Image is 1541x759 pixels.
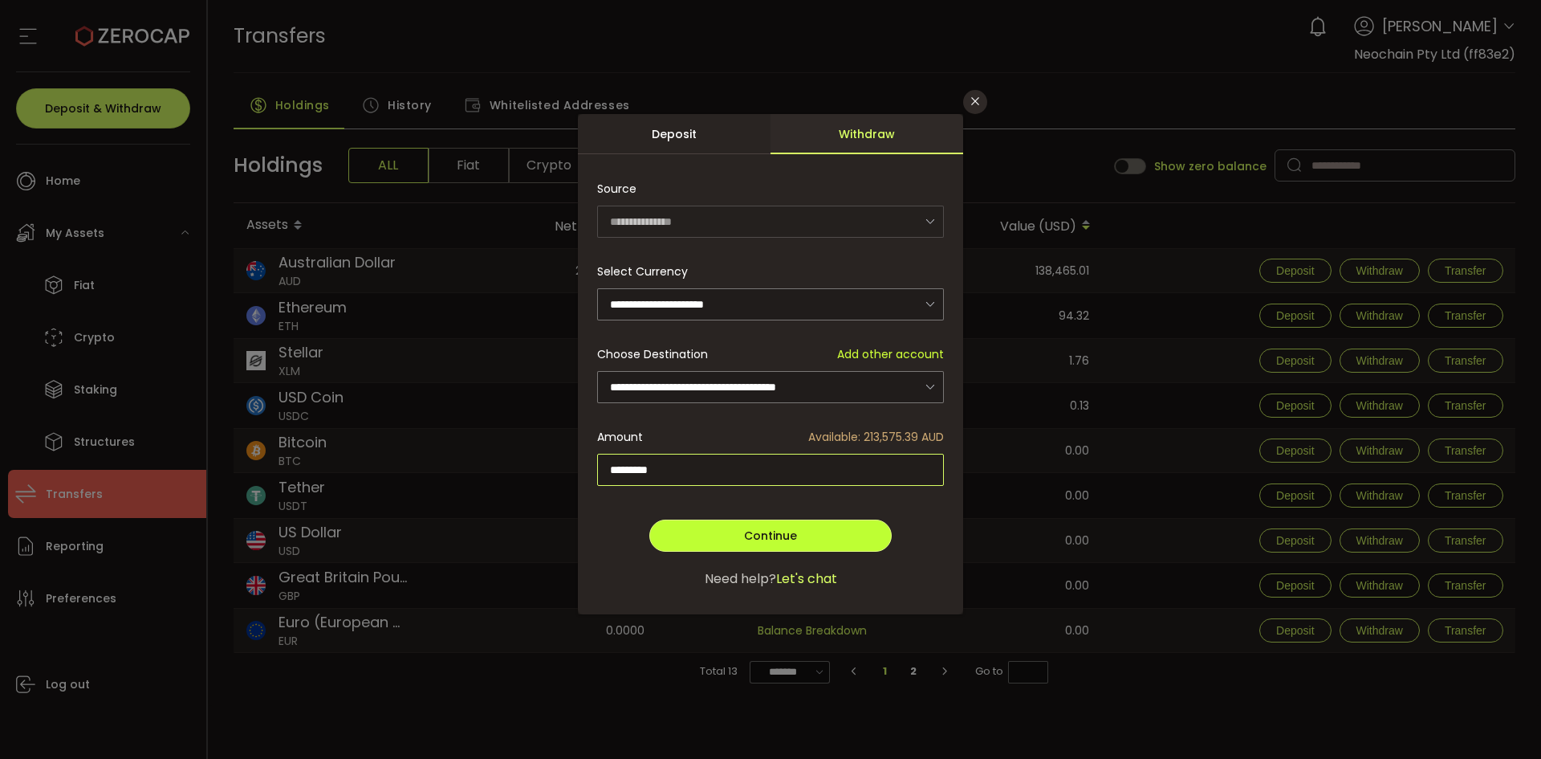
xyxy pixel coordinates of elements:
span: Continue [744,528,797,544]
label: Select Currency [597,263,697,280]
span: Need help? [705,569,776,589]
span: Add other account [837,346,944,363]
button: Continue [649,520,892,552]
div: dialog [578,114,963,614]
span: Let's chat [776,569,837,589]
button: Close [963,90,987,114]
span: Choose Destination [597,346,708,363]
span: Available: 213,575.39 AUD [808,429,944,446]
div: Deposit [578,114,770,154]
iframe: Chat Widget [1461,682,1541,759]
span: Amount [597,429,643,446]
span: Source [597,173,636,205]
div: Withdraw [770,114,963,154]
